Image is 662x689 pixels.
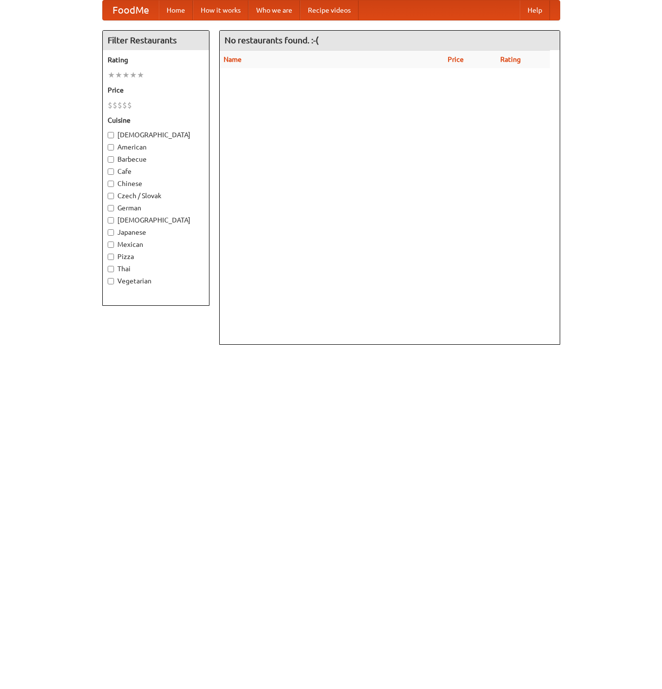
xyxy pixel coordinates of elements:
[108,229,114,236] input: Japanese
[300,0,359,20] a: Recipe videos
[108,156,114,163] input: Barbecue
[108,242,114,248] input: Mexican
[108,144,114,150] input: American
[127,100,132,111] li: $
[108,181,114,187] input: Chinese
[108,276,204,286] label: Vegetarian
[108,100,113,111] li: $
[108,168,114,175] input: Cafe
[108,203,204,213] label: German
[108,240,204,249] label: Mexican
[520,0,550,20] a: Help
[122,70,130,80] li: ★
[108,227,204,237] label: Japanese
[115,70,122,80] li: ★
[108,278,114,284] input: Vegetarian
[103,31,209,50] h4: Filter Restaurants
[108,193,114,199] input: Czech / Slovak
[108,217,114,223] input: [DEMOGRAPHIC_DATA]
[224,56,242,63] a: Name
[108,205,114,211] input: German
[117,100,122,111] li: $
[103,0,159,20] a: FoodMe
[137,70,144,80] li: ★
[108,142,204,152] label: American
[108,264,204,274] label: Thai
[130,70,137,80] li: ★
[108,179,204,188] label: Chinese
[159,0,193,20] a: Home
[108,254,114,260] input: Pizza
[113,100,117,111] li: $
[108,55,204,65] h5: Rating
[108,132,114,138] input: [DEMOGRAPHIC_DATA]
[108,215,204,225] label: [DEMOGRAPHIC_DATA]
[108,252,204,261] label: Pizza
[248,0,300,20] a: Who we are
[108,191,204,201] label: Czech / Slovak
[500,56,521,63] a: Rating
[193,0,248,20] a: How it works
[108,85,204,95] h5: Price
[108,130,204,140] label: [DEMOGRAPHIC_DATA]
[108,154,204,164] label: Barbecue
[108,167,204,176] label: Cafe
[108,266,114,272] input: Thai
[225,36,319,45] ng-pluralize: No restaurants found. :-(
[122,100,127,111] li: $
[108,70,115,80] li: ★
[448,56,464,63] a: Price
[108,115,204,125] h5: Cuisine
